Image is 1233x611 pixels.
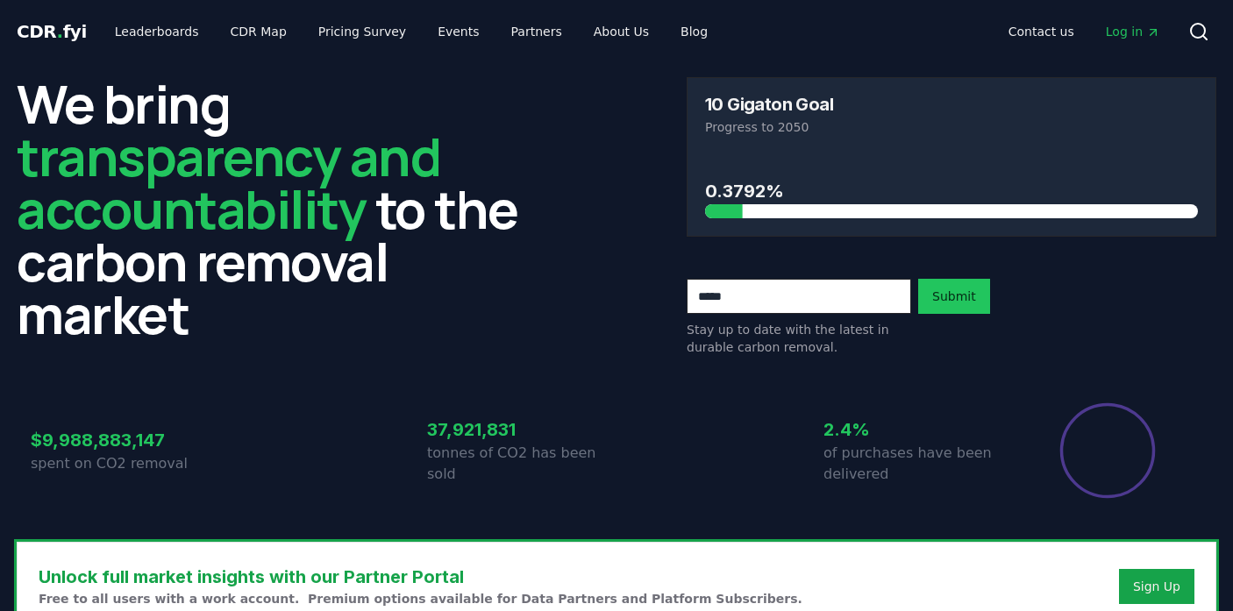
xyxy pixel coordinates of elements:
p: Progress to 2050 [705,118,1198,136]
p: of purchases have been delivered [823,443,1013,485]
a: CDR Map [217,16,301,47]
nav: Main [101,16,722,47]
a: Contact us [994,16,1088,47]
h3: 2.4% [823,416,1013,443]
h2: We bring to the carbon removal market [17,77,546,340]
span: CDR fyi [17,21,87,42]
h3: 37,921,831 [427,416,616,443]
a: Sign Up [1133,578,1180,595]
a: Events [424,16,493,47]
p: tonnes of CO2 has been sold [427,443,616,485]
button: Submit [918,279,990,314]
a: Leaderboards [101,16,213,47]
a: About Us [580,16,663,47]
h3: 0.3792% [705,178,1198,204]
div: Percentage of sales delivered [1058,401,1157,500]
a: CDR.fyi [17,19,87,44]
p: spent on CO2 removal [31,453,220,474]
span: Log in [1106,23,1160,40]
p: Free to all users with a work account. Premium options available for Data Partners and Platform S... [39,590,802,607]
button: Sign Up [1119,569,1194,604]
a: Pricing Survey [304,16,420,47]
a: Log in [1092,16,1174,47]
h3: $9,988,883,147 [31,427,220,453]
span: transparency and accountability [17,120,440,245]
span: . [57,21,63,42]
a: Blog [666,16,722,47]
a: Partners [497,16,576,47]
h3: Unlock full market insights with our Partner Portal [39,564,802,590]
nav: Main [994,16,1174,47]
p: Stay up to date with the latest in durable carbon removal. [687,321,911,356]
h3: 10 Gigaton Goal [705,96,833,113]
